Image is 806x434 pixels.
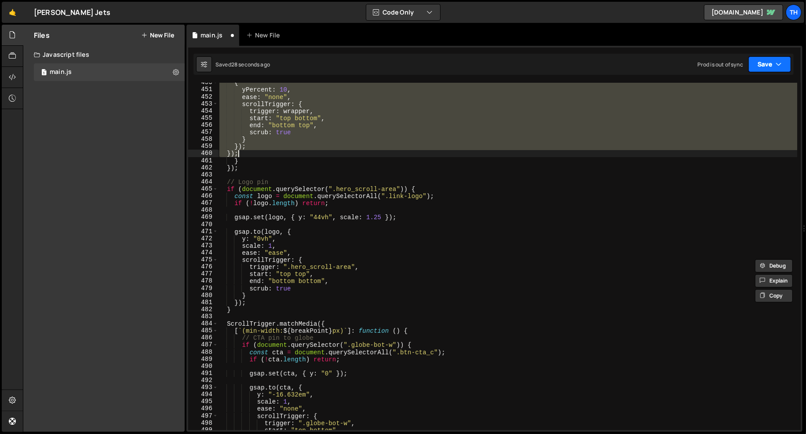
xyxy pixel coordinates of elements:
div: 454 [188,107,218,114]
span: 1 [41,70,47,77]
div: 482 [188,306,218,313]
div: 496 [188,405,218,412]
div: 463 [188,171,218,178]
div: 471 [188,228,218,235]
div: 477 [188,270,218,277]
div: 486 [188,334,218,341]
div: 466 [188,192,218,199]
div: 465 [188,185,218,192]
div: 459 [188,143,218,150]
div: 456 [188,121,218,129]
div: 487 [188,341,218,348]
div: 485 [188,327,218,334]
div: 479 [188,285,218,292]
div: 484 [188,320,218,327]
div: 452 [188,93,218,100]
div: 493 [188,384,218,391]
div: 460 [188,150,218,157]
div: [PERSON_NAME] Jets [34,7,110,18]
div: 478 [188,277,218,284]
div: New File [246,31,283,40]
div: 489 [188,356,218,363]
div: 499 [188,427,218,434]
a: 🤙 [2,2,23,23]
div: 492 [188,377,218,384]
div: 483 [188,313,218,320]
div: 458 [188,136,218,143]
div: 469 [188,213,218,221]
div: 494 [188,391,218,398]
div: main.js [201,31,222,40]
div: Prod is out of sync [697,61,743,68]
div: 468 [188,206,218,213]
div: main.js [50,68,72,76]
div: 467 [188,199,218,206]
div: Saved [215,61,270,68]
button: New File [141,32,174,39]
div: 495 [188,398,218,405]
div: 453 [188,100,218,107]
div: 481 [188,299,218,306]
button: Debug [755,259,793,272]
div: 462 [188,164,218,171]
div: 28 seconds ago [231,61,270,68]
div: 16759/45776.js [34,63,185,81]
div: 461 [188,157,218,164]
div: 491 [188,370,218,377]
button: Explain [755,274,793,287]
button: Code Only [366,4,440,20]
button: Save [748,56,791,72]
div: 464 [188,178,218,185]
div: 474 [188,249,218,256]
a: [DOMAIN_NAME] [704,4,783,20]
div: 488 [188,349,218,356]
div: 472 [188,235,218,242]
div: 457 [188,129,218,136]
div: 480 [188,292,218,299]
div: 476 [188,263,218,270]
div: 475 [188,256,218,263]
div: 490 [188,363,218,370]
div: 455 [188,114,218,121]
div: 473 [188,242,218,249]
div: 470 [188,221,218,228]
button: Copy [755,289,793,302]
div: 498 [188,419,218,427]
div: Javascript files [23,46,185,63]
div: 450 [188,79,218,86]
div: 451 [188,86,218,93]
h2: Files [34,30,50,40]
div: 497 [188,412,218,419]
a: Th [786,4,802,20]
